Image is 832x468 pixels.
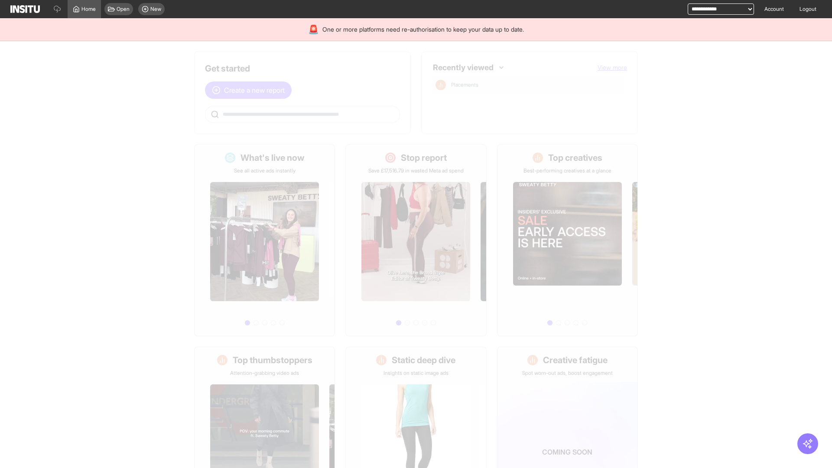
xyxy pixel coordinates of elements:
span: One or more platforms need re-authorisation to keep your data up to date. [322,25,524,34]
span: Open [117,6,130,13]
span: Home [81,6,96,13]
div: 🚨 [308,23,319,36]
span: New [150,6,161,13]
img: Logo [10,5,40,13]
